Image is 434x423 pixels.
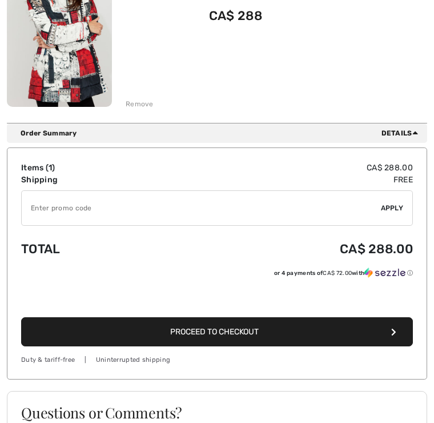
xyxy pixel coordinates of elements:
[323,270,352,277] span: CA$ 72.00
[21,405,413,420] h3: Questions or Comments?
[21,282,413,314] iframe: PayPal-paypal
[21,317,413,346] button: Proceed to Checkout
[21,356,413,365] div: Duty & tariff-free | Uninterrupted shipping
[21,128,423,138] div: Order Summary
[21,162,158,174] td: Items ( )
[21,230,158,268] td: Total
[21,174,158,186] td: Shipping
[158,174,413,186] td: Free
[364,268,405,278] img: Sezzle
[274,268,413,278] div: or 4 payments of with
[170,327,259,337] span: Proceed to Checkout
[381,203,404,213] span: Apply
[209,8,262,23] span: CA$ 288
[21,268,413,282] div: or 4 payments ofCA$ 72.00withSezzle Click to learn more about Sezzle
[158,162,413,174] td: CA$ 288.00
[381,128,423,138] span: Details
[49,163,52,173] span: 1
[126,99,154,109] div: Remove
[22,191,381,225] input: Promo code
[158,230,413,268] td: CA$ 288.00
